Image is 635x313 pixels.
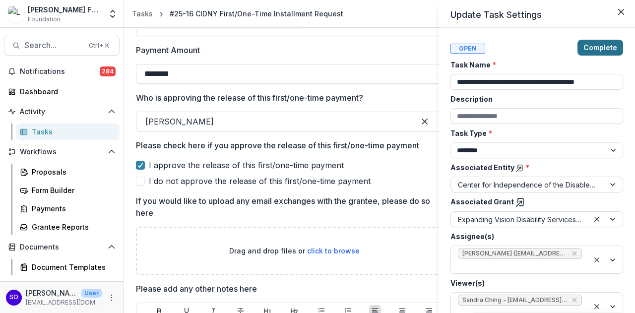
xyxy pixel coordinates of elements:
div: Clear selected options [591,301,603,313]
span: Open [450,44,485,54]
div: Clear selected options [591,254,603,266]
label: Associated Grant [450,196,617,207]
button: Close [613,4,629,20]
label: Associated Entity [450,162,617,173]
label: Task Name [450,60,617,70]
label: Description [450,94,617,104]
label: Assignee(s) [450,231,617,242]
label: Viewer(s) [450,278,617,288]
div: Clear selected options [591,213,603,225]
div: Remove Sandra Ching - sching@lavellefund.org [571,295,578,305]
span: Sandra Ching - [EMAIL_ADDRESS][DOMAIN_NAME] [462,297,568,304]
button: Complete [577,40,623,56]
div: Remove Maite Reyes-Coles (mrcoles@cidny.org) [571,249,578,258]
label: Task Type [450,128,617,138]
span: [PERSON_NAME] ([EMAIL_ADDRESS][DOMAIN_NAME]) [462,250,568,257]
